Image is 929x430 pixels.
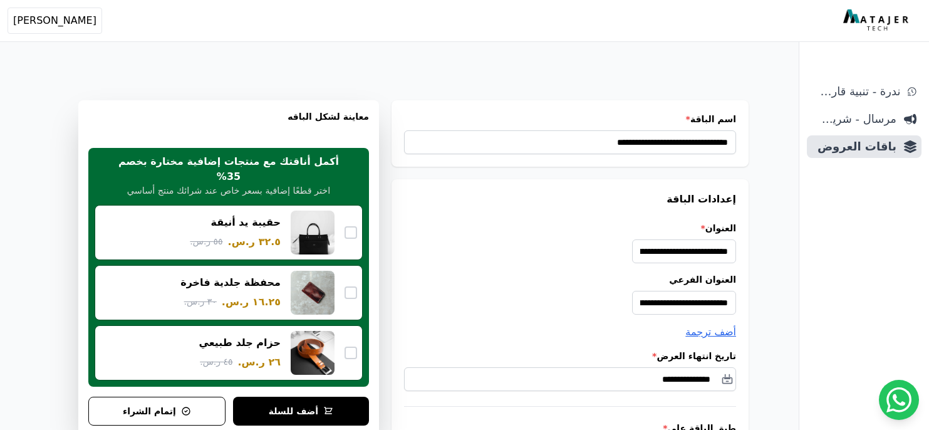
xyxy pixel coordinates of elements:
[291,211,335,254] img: حقيبة يد أنيقة
[237,355,281,370] span: ٢٦ ر.س.
[211,216,281,229] div: حقيبة يد أنيقة
[88,397,226,426] button: إتمام الشراء
[404,350,736,362] label: تاريخ انتهاء العرض
[685,325,736,340] button: أضف ترجمة
[88,110,369,138] h3: معاينة لشكل الباقه
[228,234,281,249] span: ٣٢.٥ ر.س.
[404,192,736,207] h3: إعدادات الباقة
[404,273,736,286] label: العنوان الفرعي
[233,397,369,426] button: أضف للسلة
[812,83,900,100] span: ندرة - تنبية قارب علي النفاذ
[184,295,217,308] span: ٣٠ ر.س.
[404,222,736,234] label: العنوان
[190,235,222,248] span: ٥٥ ر.س.
[291,331,335,375] img: حزام جلد طبيعي
[222,295,281,310] span: ١٦.٢٥ ر.س.
[108,154,349,184] h2: أكمل أناقتك مع منتجات إضافية مختارة بخصم 35%
[685,326,736,338] span: أضف ترجمة
[843,9,911,32] img: MatajerTech Logo
[127,184,331,198] p: اختر قطعًا إضافية بسعر خاص عند شرائك منتج أساسي
[180,276,281,290] div: محفظة جلدية فاخرة
[200,355,232,369] span: ٤٥ ر.س.
[199,336,281,350] div: حزام جلد طبيعي
[13,13,96,28] span: [PERSON_NAME]
[812,138,896,155] span: باقات العروض
[8,8,102,34] button: [PERSON_NAME]
[291,271,335,315] img: محفظة جلدية فاخرة
[812,110,896,128] span: مرسال - شريط دعاية
[404,113,736,125] label: اسم الباقة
